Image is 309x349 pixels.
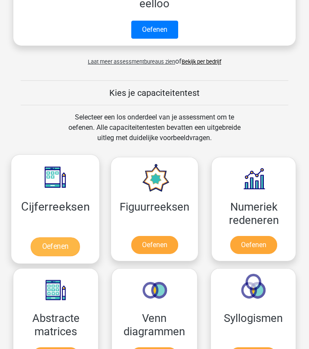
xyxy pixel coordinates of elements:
[88,58,175,65] span: Laat meer assessmentbureaus zien
[21,88,288,98] h5: Kies je capaciteitentest
[56,112,253,153] div: Selecteer een los onderdeel van je assessment om te oefenen. Alle capaciteitentesten bevatten een...
[230,236,277,254] a: Oefenen
[6,49,303,67] div: of
[182,58,221,65] a: Bekijk per bedrijf
[31,237,80,256] a: Oefenen
[131,236,178,254] a: Oefenen
[131,21,178,39] a: Oefenen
